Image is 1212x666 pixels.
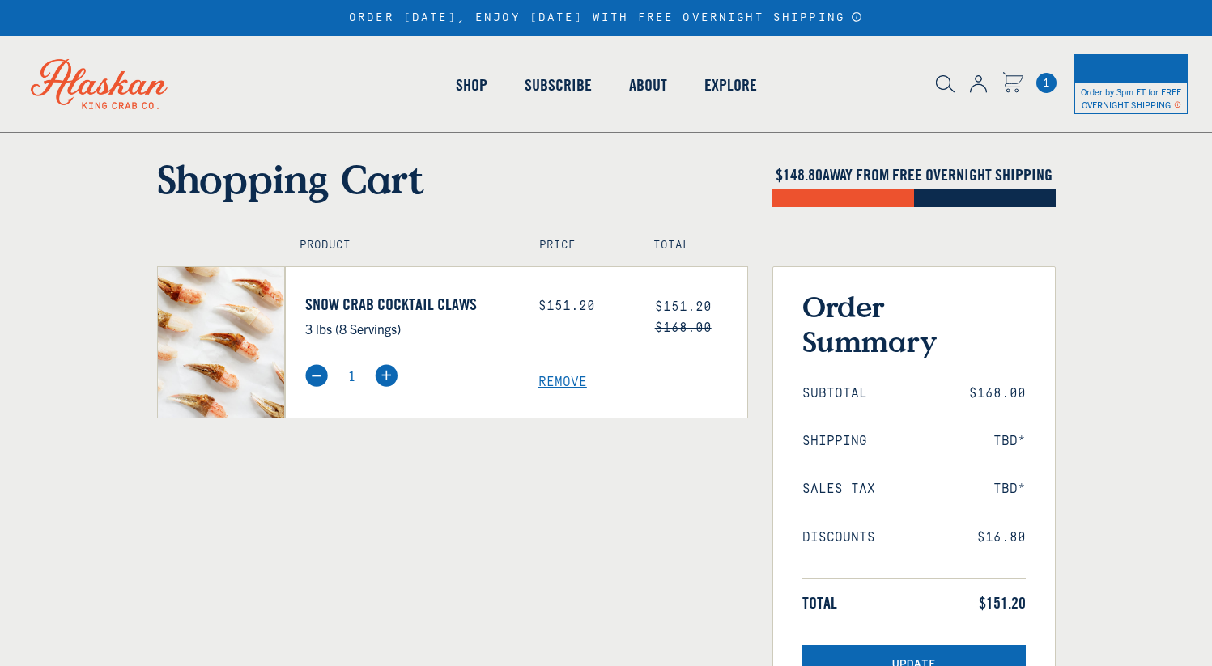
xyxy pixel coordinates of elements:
[349,11,863,25] div: ORDER [DATE], ENJOY [DATE] WITH FREE OVERNIGHT SHIPPING
[538,299,631,314] div: $151.20
[1081,86,1181,110] span: Order by 3pm ET for FREE OVERNIGHT SHIPPING
[970,75,987,93] img: account
[802,481,875,497] span: Sales Tax
[375,364,398,387] img: plus
[1002,72,1023,95] a: Cart
[802,593,837,613] span: Total
[655,320,712,335] s: $168.00
[1174,99,1181,110] span: Shipping Notice Icon
[936,75,955,93] img: search
[977,530,1026,545] span: $16.80
[538,375,747,390] a: Remove
[539,239,619,252] h4: Price
[653,239,733,252] h4: Total
[305,318,514,339] p: 3 lbs (8 Servings)
[686,39,776,131] a: Explore
[802,289,1026,358] h3: Order Summary
[979,593,1026,613] span: $151.20
[783,164,823,185] span: 148.80
[655,299,712,314] span: $151.20
[802,434,867,449] span: Shipping
[305,295,514,314] a: Snow Crab Cocktail Claws
[157,155,748,202] h1: Shopping Cart
[158,267,285,418] img: Snow Crab Cocktail Claws - 3 lbs (8 Servings)
[802,530,875,545] span: Discounts
[851,11,863,23] a: Announcement Bar Modal
[8,36,190,132] img: Alaskan King Crab Co. logo
[802,386,867,401] span: Subtotal
[437,39,506,131] a: Shop
[610,39,686,131] a: About
[1036,73,1057,93] span: 1
[305,364,328,387] img: minus
[506,39,610,131] a: Subscribe
[969,386,1026,401] span: $168.00
[1036,73,1057,93] a: Cart
[300,239,504,252] h4: Product
[772,165,1056,185] h4: $ AWAY FROM FREE OVERNIGHT SHIPPING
